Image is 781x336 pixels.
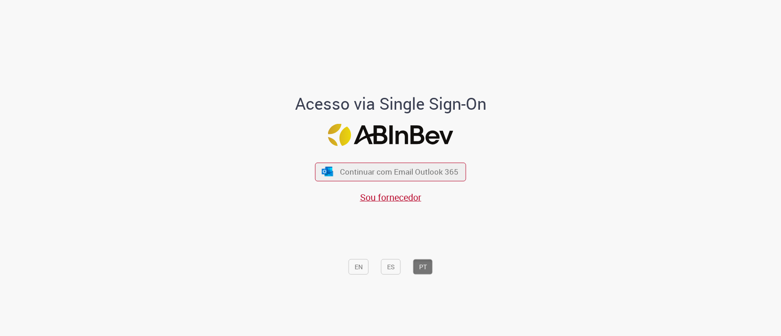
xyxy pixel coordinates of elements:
[360,191,421,203] a: Sou fornecedor
[315,162,466,181] button: ícone Azure/Microsoft 360 Continuar com Email Outlook 365
[340,166,458,177] span: Continuar com Email Outlook 365
[413,259,433,275] button: PT
[381,259,401,275] button: ES
[264,95,517,113] h1: Acesso via Single Sign-On
[321,167,334,176] img: ícone Azure/Microsoft 360
[328,124,453,146] img: Logo ABInBev
[349,259,369,275] button: EN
